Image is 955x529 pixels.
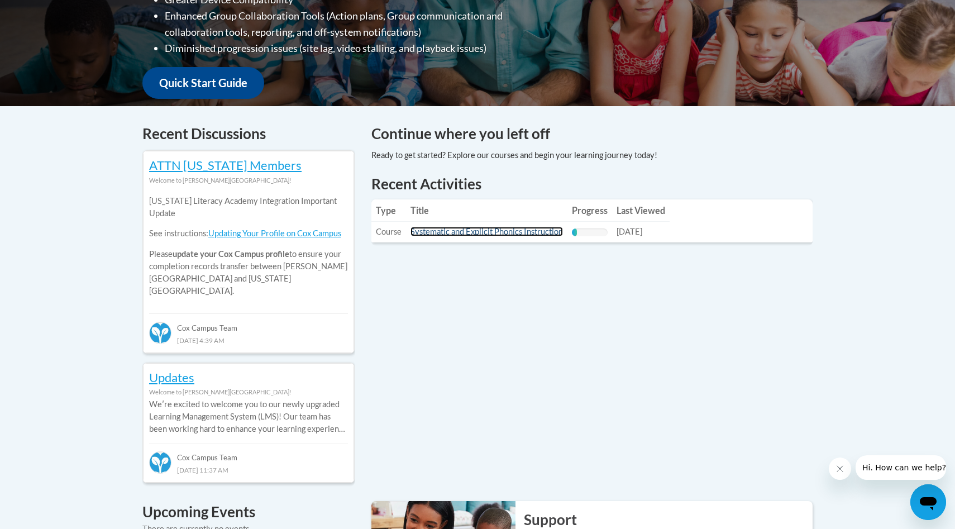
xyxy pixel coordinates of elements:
div: [DATE] 4:39 AM [149,334,348,346]
span: [DATE] [617,227,642,236]
div: Progress, % [572,228,577,236]
a: Updates [149,370,194,385]
span: Course [376,227,402,236]
iframe: Close message [829,457,851,480]
li: Enhanced Group Collaboration Tools (Action plans, Group communication and collaboration tools, re... [165,8,547,40]
div: Welcome to [PERSON_NAME][GEOGRAPHIC_DATA]! [149,386,348,398]
iframe: Button to launch messaging window [910,484,946,520]
a: Systematic and Explicit Phonics Instruction [410,227,563,236]
h1: Recent Activities [371,174,813,194]
div: [DATE] 11:37 AM [149,464,348,476]
h4: Continue where you left off [371,123,813,145]
p: Weʹre excited to welcome you to our newly upgraded Learning Management System (LMS)! Our team has... [149,398,348,435]
h4: Upcoming Events [142,501,355,523]
img: Cox Campus Team [149,322,171,344]
p: See instructions: [149,227,348,240]
iframe: Message from company [856,455,946,480]
th: Last Viewed [612,199,670,222]
div: Please to ensure your completion records transfer between [PERSON_NAME][GEOGRAPHIC_DATA] and [US_... [149,187,348,306]
a: Updating Your Profile on Cox Campus [208,228,341,238]
a: Quick Start Guide [142,67,264,99]
div: Welcome to [PERSON_NAME][GEOGRAPHIC_DATA]! [149,174,348,187]
h4: Recent Discussions [142,123,355,145]
div: Cox Campus Team [149,444,348,464]
div: Cox Campus Team [149,313,348,333]
th: Title [406,199,567,222]
a: ATTN [US_STATE] Members [149,158,302,173]
th: Progress [567,199,612,222]
li: Diminished progression issues (site lag, video stalling, and playback issues) [165,40,547,56]
img: Cox Campus Team [149,451,171,474]
p: [US_STATE] Literacy Academy Integration Important Update [149,195,348,220]
b: update your Cox Campus profile [173,249,289,259]
th: Type [371,199,406,222]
